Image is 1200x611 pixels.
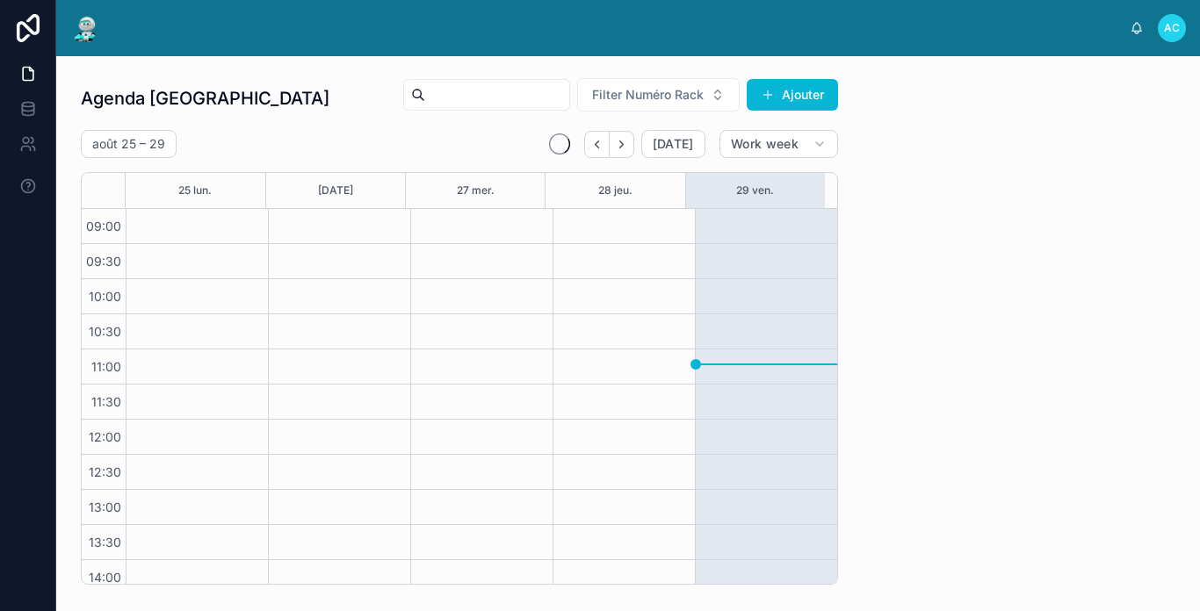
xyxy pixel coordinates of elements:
[81,86,329,111] h1: Agenda [GEOGRAPHIC_DATA]
[82,219,126,234] span: 09:00
[641,130,705,158] button: [DATE]
[736,173,774,208] button: 29 ven.
[84,429,126,444] span: 12:00
[1164,21,1180,35] span: AC
[577,78,740,111] button: Select Button
[747,79,838,111] button: Ajouter
[84,289,126,304] span: 10:00
[84,500,126,514] span: 13:00
[82,254,126,269] span: 09:30
[92,135,165,153] h2: août 25 – 29
[719,130,838,158] button: Work week
[318,173,353,208] button: [DATE]
[70,14,102,42] img: App logo
[653,136,694,152] span: [DATE]
[178,173,212,208] button: 25 lun.
[84,570,126,585] span: 14:00
[84,324,126,339] span: 10:30
[731,136,799,152] span: Work week
[84,535,126,550] span: 13:30
[116,25,1130,32] div: scrollable content
[84,464,126,479] span: 12:30
[457,173,495,208] button: 27 mer.
[598,173,633,208] button: 28 jeu.
[87,359,126,374] span: 11:00
[610,131,634,158] button: Next
[592,86,704,104] span: Filter Numéro Rack
[584,131,610,158] button: Back
[87,394,126,409] span: 11:30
